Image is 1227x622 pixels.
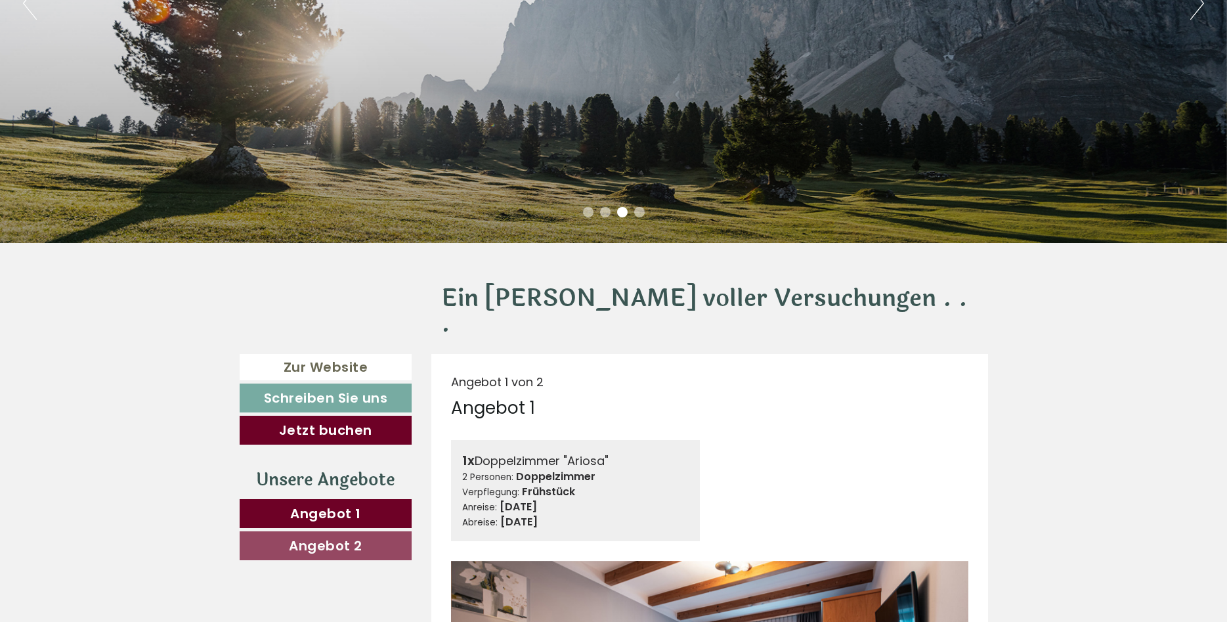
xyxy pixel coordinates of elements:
b: [DATE] [500,514,538,529]
h1: Ein [PERSON_NAME] voller Versuchungen . . . [441,286,978,338]
a: Schreiben Sie uns [240,384,412,412]
small: 20:23 [20,64,228,73]
span: Angebot 1 [290,504,361,523]
b: Doppelzimmer [516,469,595,484]
a: Jetzt buchen [240,416,412,445]
div: [DATE] [233,10,285,32]
small: Anreise: [462,501,497,514]
small: Verpflegung: [462,486,519,499]
b: [DATE] [500,499,537,514]
b: Frühstück [522,484,575,499]
small: 2 Personen: [462,471,513,483]
span: Angebot 2 [289,537,362,555]
b: 1x [462,451,475,470]
span: Angebot 1 von 2 [451,374,544,390]
div: Hotel Goldene Rose [20,38,228,49]
small: Abreise: [462,516,498,529]
div: Guten Tag, wie können wir Ihnen helfen? [10,35,234,76]
button: Senden [423,340,517,369]
div: Unsere Angebote [240,468,412,492]
div: Doppelzimmer "Ariosa" [462,451,689,470]
a: Zur Website [240,354,412,381]
div: Angebot 1 [451,396,535,420]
